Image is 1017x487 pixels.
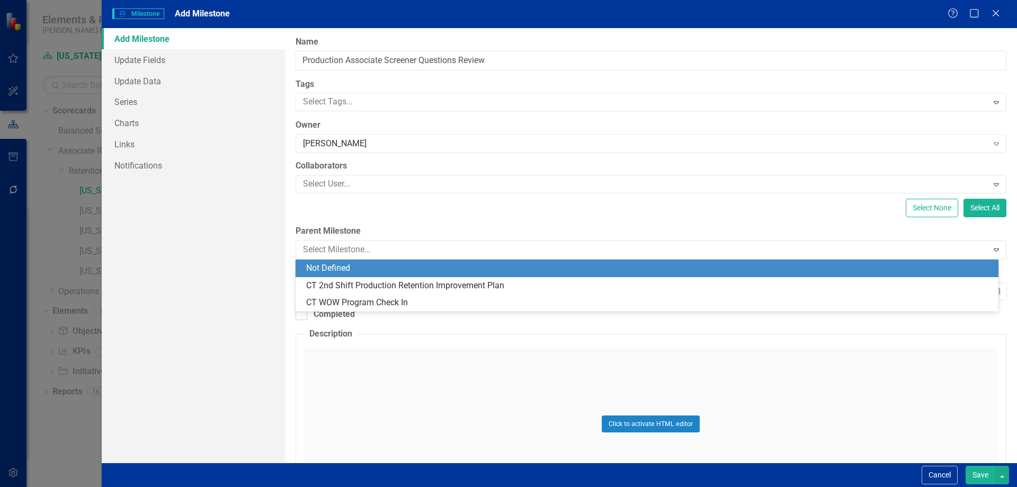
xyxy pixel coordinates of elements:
button: Click to activate HTML editor [602,415,700,432]
button: Select None [906,199,958,217]
a: Series [102,91,285,112]
span: Milestone [112,8,164,19]
a: Update Fields [102,49,285,70]
button: Cancel [922,466,958,484]
button: Select All [964,199,1006,217]
label: Tags [296,78,1006,91]
div: CT WOW Program Check In [306,297,992,309]
input: Milestone Name [296,51,1006,70]
div: Completed [314,308,355,321]
a: Add Milestone [102,28,285,49]
div: Not Defined [306,262,992,275]
div: [PERSON_NAME] [303,138,988,150]
button: Save [966,466,995,484]
legend: Description [304,328,358,340]
a: Charts [102,112,285,134]
a: Notifications [102,155,285,176]
label: Parent Milestone [296,225,1006,237]
a: Update Data [102,70,285,92]
label: Owner [296,119,1006,131]
span: Add Milestone [175,8,230,19]
div: CT 2nd Shift Production Retention Improvement Plan [306,280,992,292]
a: Links [102,134,285,155]
label: Collaborators [296,160,1006,172]
label: Name [296,36,1006,48]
